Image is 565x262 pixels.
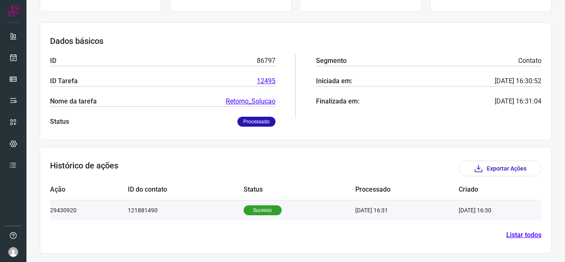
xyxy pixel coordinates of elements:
p: Status [50,117,69,127]
td: ID do contato [128,180,243,200]
td: [DATE] 16:30 [459,200,517,220]
td: Status [244,180,356,200]
td: 29430920 [50,200,128,220]
p: ID Tarefa [50,76,78,86]
td: Criado [459,180,517,200]
p: Segmento [316,56,347,66]
p: Finalizada em: [316,96,359,106]
a: Retorno_Solucao [226,96,275,106]
p: Nome da tarefa [50,96,97,106]
button: Exportar Ações [459,161,541,176]
a: 12495 [257,76,275,86]
a: Listar todos [506,230,541,240]
p: Iniciada em: [316,76,352,86]
p: [DATE] 16:31:04 [495,96,541,106]
img: avatar-user-boy.jpg [8,247,18,257]
h3: Histórico de ações [50,161,118,176]
td: [DATE] 16:31 [355,200,459,220]
p: ID [50,56,56,66]
p: 86797 [257,56,275,66]
td: 121881490 [128,200,243,220]
h3: Dados básicos [50,36,541,46]
p: Contato [518,56,541,66]
p: Sucesso [244,205,282,215]
p: Processado [237,117,275,127]
img: Logo [7,5,19,17]
td: Processado [355,180,459,200]
p: [DATE] 16:30:52 [495,76,541,86]
td: Ação [50,180,128,200]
